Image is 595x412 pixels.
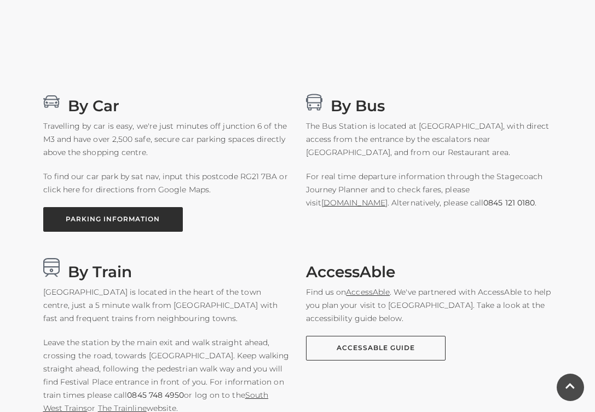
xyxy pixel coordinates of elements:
[306,92,552,111] h3: By Bus
[43,285,290,325] p: [GEOGRAPHIC_DATA] is located in the heart of the town centre, just a 5 minute walk from [GEOGRAPH...
[483,196,535,209] a: 0845 121 0180
[43,258,290,277] h3: By Train
[306,285,552,325] p: Find us on . We've partnered with AccessAble to help you plan your visit to [GEOGRAPHIC_DATA]. Ta...
[321,198,388,208] a: [DOMAIN_NAME]
[306,170,552,209] p: For real time departure information through the Stagecoach Journey Planner and to check fares, pl...
[43,207,183,232] a: PARKING INFORMATION
[127,388,184,402] a: 0845 748 4950
[306,119,552,159] p: The Bus Station is located at [GEOGRAPHIC_DATA], with direct access from the entrance by the esca...
[43,119,290,159] p: Travelling by car is easy, we're just minutes off junction 6 of the M3 and have over 2,500 safe, ...
[346,287,390,297] a: AccessAble
[43,92,290,111] h3: By Car
[306,336,446,360] a: AccessAble Guide
[43,170,290,196] p: To find our car park by sat nav, input this postcode RG21 7BA or click here for directions from G...
[306,258,552,277] h3: AccessAble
